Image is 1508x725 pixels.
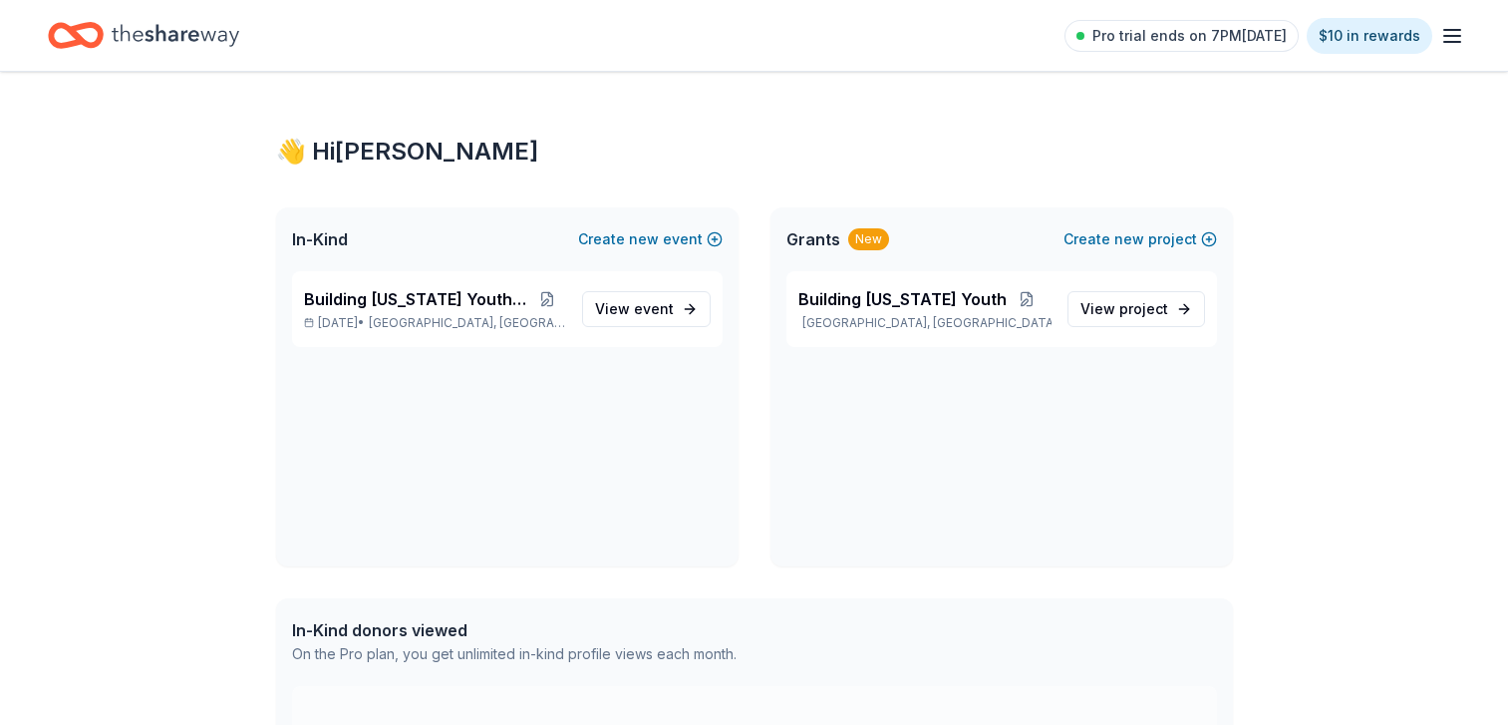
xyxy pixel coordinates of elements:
[1119,300,1168,317] span: project
[595,297,674,321] span: View
[292,227,348,251] span: In-Kind
[292,618,737,642] div: In-Kind donors viewed
[798,287,1007,311] span: Building [US_STATE] Youth
[634,300,674,317] span: event
[848,228,889,250] div: New
[1114,227,1144,251] span: new
[1080,297,1168,321] span: View
[369,315,565,331] span: [GEOGRAPHIC_DATA], [GEOGRAPHIC_DATA]
[1067,291,1205,327] a: View project
[786,227,840,251] span: Grants
[304,287,530,311] span: Building [US_STATE] Youth Gala
[1092,24,1287,48] span: Pro trial ends on 7PM[DATE]
[276,136,1233,168] div: 👋 Hi [PERSON_NAME]
[1063,227,1217,251] button: Createnewproject
[798,315,1052,331] p: [GEOGRAPHIC_DATA], [GEOGRAPHIC_DATA]
[582,291,711,327] a: View event
[578,227,723,251] button: Createnewevent
[304,315,566,331] p: [DATE] •
[1307,18,1432,54] a: $10 in rewards
[48,12,239,59] a: Home
[292,642,737,666] div: On the Pro plan, you get unlimited in-kind profile views each month.
[1064,20,1299,52] a: Pro trial ends on 7PM[DATE]
[629,227,659,251] span: new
